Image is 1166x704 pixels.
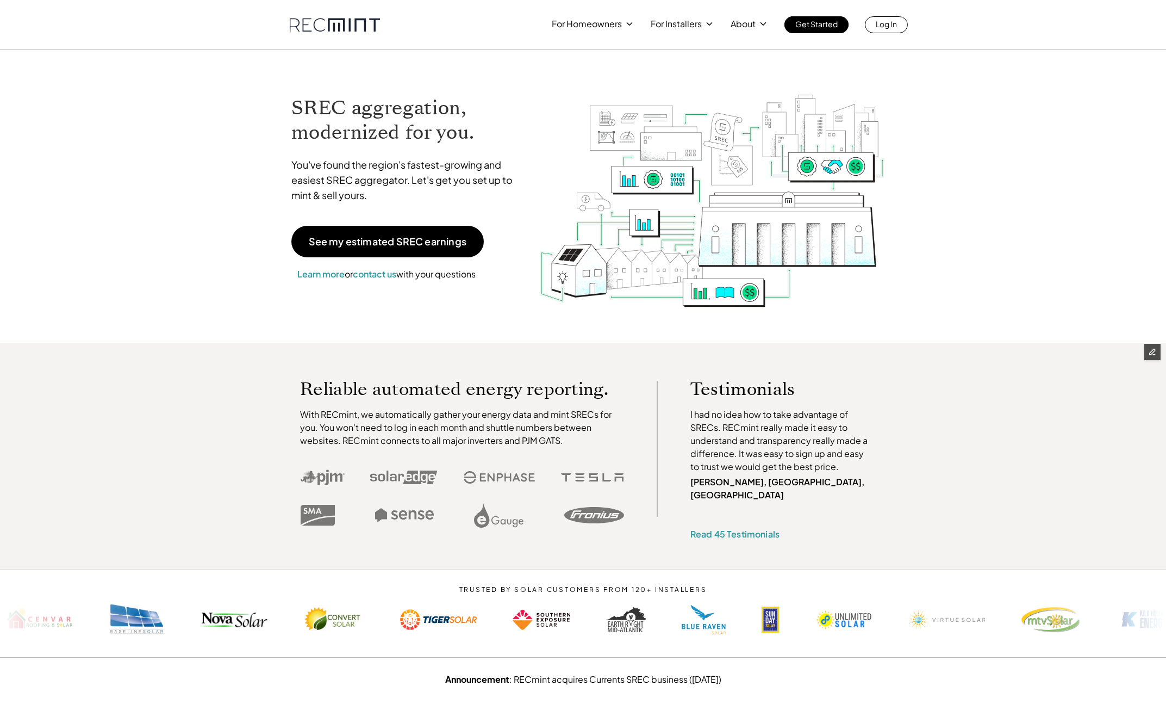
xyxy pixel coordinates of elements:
[353,268,396,280] a: contact us
[291,157,523,203] p: You've found the region's fastest-growing and easiest SREC aggregator. Let's get you set up to mi...
[309,237,466,246] p: See my estimated SREC earnings
[731,16,756,32] p: About
[426,586,740,594] p: TRUSTED BY SOLAR CUSTOMERS FROM 120+ INSTALLERS
[300,408,624,447] p: With RECmint, we automatically gather your energy data and mint SRECs for you. You won't need to ...
[300,381,624,397] p: Reliable automated energy reporting.
[552,16,622,32] p: For Homeowners
[539,66,886,310] img: RECmint value cycle
[445,674,509,685] strong: Announcement
[690,475,873,502] p: [PERSON_NAME], [GEOGRAPHIC_DATA], [GEOGRAPHIC_DATA]
[291,267,482,281] p: or with your questions
[784,16,849,33] a: Get Started
[1144,344,1161,360] button: Edit Framer Content
[690,408,873,473] p: I had no idea how to take advantage of SRECs. RECmint really made it easy to understand and trans...
[297,268,345,280] a: Learn more
[445,674,721,685] a: Announcement: RECmint acquires Currents SREC business ([DATE])
[876,16,897,32] p: Log In
[865,16,908,33] a: Log In
[291,226,484,257] a: See my estimated SREC earnings
[291,96,523,145] h1: SREC aggregation, modernized for you.
[690,381,852,397] p: Testimonials
[795,16,838,32] p: Get Started
[690,528,780,540] a: Read 45 Testimonials
[651,16,702,32] p: For Installers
